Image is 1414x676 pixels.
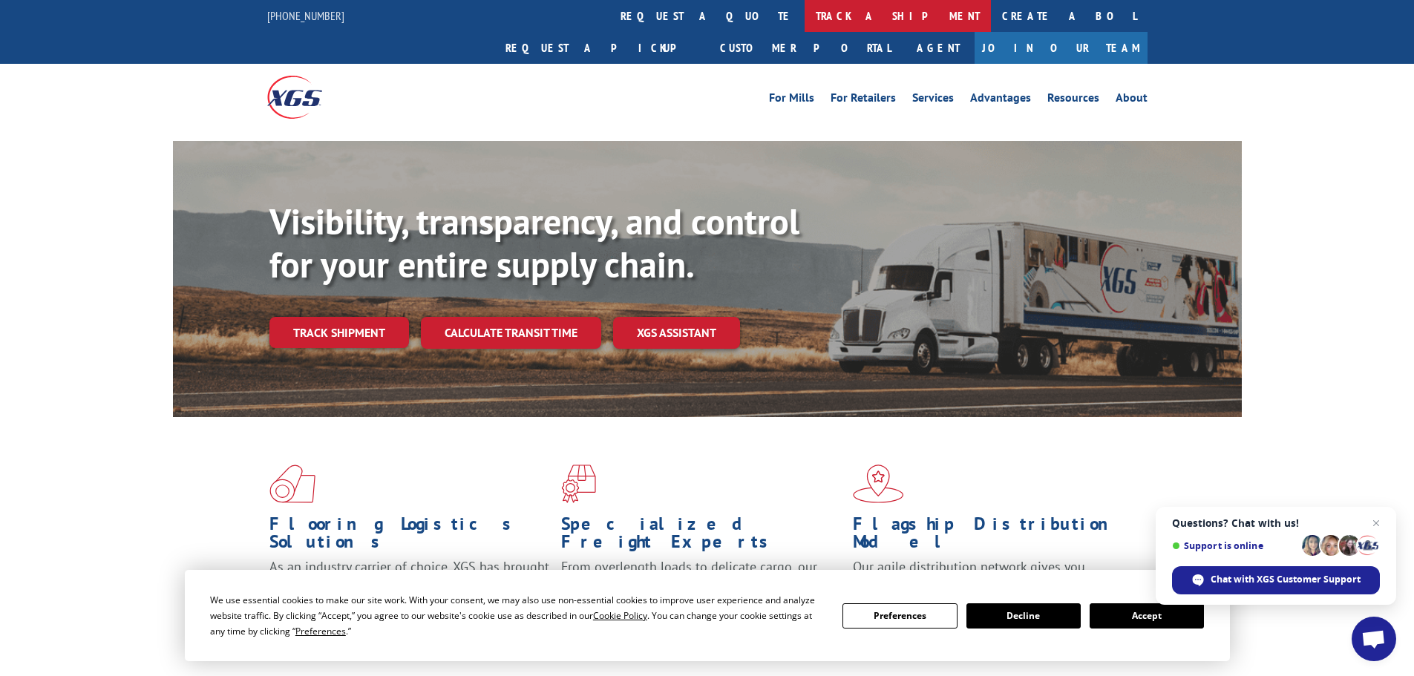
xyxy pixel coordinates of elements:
div: Open chat [1352,617,1396,661]
button: Accept [1090,603,1204,629]
span: Questions? Chat with us! [1172,517,1380,529]
a: Services [912,92,954,108]
a: About [1116,92,1148,108]
a: [PHONE_NUMBER] [267,8,344,23]
span: Support is online [1172,540,1297,551]
a: For Mills [769,92,814,108]
button: Preferences [842,603,957,629]
span: Our agile distribution network gives you nationwide inventory management on demand. [853,558,1126,593]
span: Chat with XGS Customer Support [1211,573,1361,586]
b: Visibility, transparency, and control for your entire supply chain. [269,198,799,287]
p: From overlength loads to delicate cargo, our experienced staff knows the best way to move your fr... [561,558,842,624]
div: We use essential cookies to make our site work. With your consent, we may also use non-essential ... [210,592,825,639]
h1: Specialized Freight Experts [561,515,842,558]
button: Decline [966,603,1081,629]
a: Advantages [970,92,1031,108]
a: Customer Portal [709,32,902,64]
a: Calculate transit time [421,317,601,349]
div: Chat with XGS Customer Support [1172,566,1380,594]
a: Request a pickup [494,32,709,64]
img: xgs-icon-total-supply-chain-intelligence-red [269,465,315,503]
span: As an industry carrier of choice, XGS has brought innovation and dedication to flooring logistics... [269,558,549,611]
a: Agent [902,32,975,64]
h1: Flooring Logistics Solutions [269,515,550,558]
span: Preferences [295,625,346,637]
img: xgs-icon-focused-on-flooring-red [561,465,596,503]
a: Track shipment [269,317,409,348]
div: Cookie Consent Prompt [185,570,1230,661]
a: For Retailers [831,92,896,108]
img: xgs-icon-flagship-distribution-model-red [853,465,904,503]
a: XGS ASSISTANT [613,317,740,349]
h1: Flagship Distribution Model [853,515,1133,558]
a: Join Our Team [975,32,1148,64]
span: Cookie Policy [593,609,647,622]
span: Close chat [1367,514,1385,532]
a: Resources [1047,92,1099,108]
